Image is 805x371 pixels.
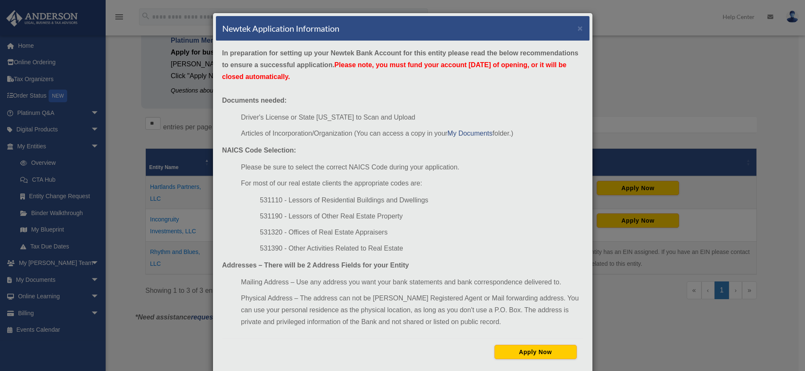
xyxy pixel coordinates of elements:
strong: NAICS Code Selection: [222,147,296,154]
li: 531390 - Other Activities Related to Real Estate [260,243,583,254]
li: Driver's License or State [US_STATE] to Scan and Upload [241,112,583,123]
a: My Documents [448,130,493,137]
li: Mailing Address – Use any address you want your bank statements and bank correspondence delivered... [241,276,583,288]
span: Please note, you must fund your account [DATE] of opening, or it will be closed automatically. [222,61,567,80]
button: × [578,24,583,33]
h4: Newtek Application Information [222,22,339,34]
li: 531320 - Offices of Real Estate Appraisers [260,226,583,238]
strong: In preparation for setting up your Newtek Bank Account for this entity please read the below reco... [222,49,579,80]
li: Articles of Incorporation/Organization (You can access a copy in your folder.) [241,128,583,139]
li: Please be sure to select the correct NAICS Code during your application. [241,161,583,173]
li: For most of our real estate clients the appropriate codes are: [241,177,583,189]
strong: Documents needed: [222,97,287,104]
li: 531190 - Lessors of Other Real Estate Property [260,210,583,222]
li: 531110 - Lessors of Residential Buildings and Dwellings [260,194,583,206]
strong: Addresses – There will be 2 Address Fields for your Entity [222,262,409,269]
li: Physical Address – The address can not be [PERSON_NAME] Registered Agent or Mail forwarding addre... [241,292,583,328]
button: Apply Now [494,345,577,359]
